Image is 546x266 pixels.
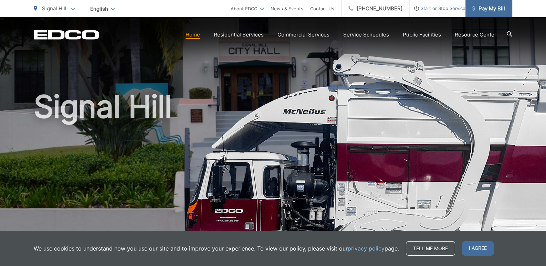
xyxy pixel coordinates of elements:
[343,31,389,39] a: Service Schedules
[34,244,399,253] p: We use cookies to understand how you use our site and to improve your experience. To view our pol...
[406,241,455,256] a: Tell me more
[186,31,200,39] a: Home
[214,31,264,39] a: Residential Services
[310,4,334,13] a: Contact Us
[348,244,385,253] a: privacy policy
[472,4,505,13] span: Pay My Bill
[455,31,496,39] a: Resource Center
[271,4,303,13] a: News & Events
[34,30,99,40] a: EDCD logo. Return to the homepage.
[403,31,441,39] a: Public Facilities
[85,3,120,15] span: English
[42,5,66,12] span: Signal Hill
[462,241,494,256] span: I agree
[277,31,329,39] a: Commercial Services
[231,4,264,13] a: About EDCO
